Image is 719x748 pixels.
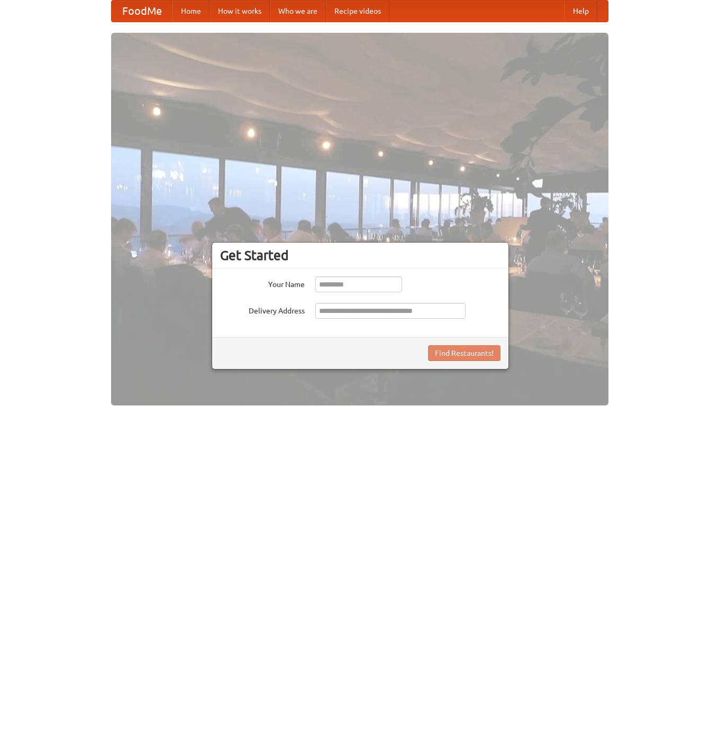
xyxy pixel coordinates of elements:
[565,1,597,22] a: Help
[428,345,500,361] button: Find Restaurants!
[220,247,500,263] h3: Get Started
[220,276,305,290] label: Your Name
[112,1,172,22] a: FoodMe
[210,1,270,22] a: How it works
[220,303,305,316] label: Delivery Address
[172,1,210,22] a: Home
[326,1,389,22] a: Recipe videos
[270,1,326,22] a: Who we are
